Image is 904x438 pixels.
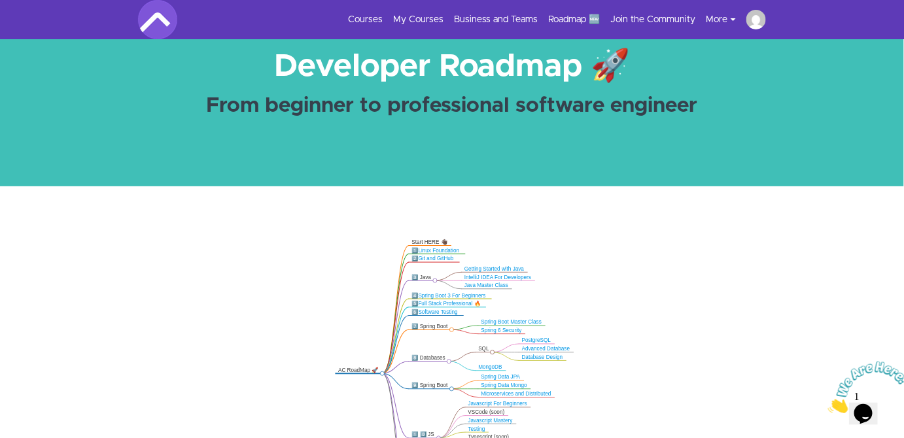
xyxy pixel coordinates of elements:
a: Testing [468,426,485,432]
div: SQL [478,346,489,352]
div: 1️⃣ [411,247,462,254]
a: Microservices and Distributed [481,391,551,397]
button: More [706,13,746,26]
iframe: chat widget [823,356,904,418]
a: My Courses [393,13,443,26]
div: Start HERE 👋🏿 [411,239,448,245]
a: Git and GitHub [419,256,454,261]
a: Spring Data JPA [481,375,521,380]
a: Linux Foundation [419,248,460,254]
a: MongoDB [478,364,502,370]
div: 9️⃣ Spring Boot [411,382,449,389]
div: 2️⃣ [411,256,456,262]
a: Java Master Class [464,282,508,288]
div: 5️⃣ [411,301,483,307]
a: Getting Started with Java [464,266,524,272]
div: AC RoadMap 🚀 [338,367,379,373]
strong: From beginner to professional software engineer [207,95,698,116]
a: Roadmap 🆕 [548,13,600,26]
a: Full Stack Professional 🔥 [419,301,481,307]
div: 1️⃣ 0️⃣ JS [411,431,436,438]
a: Advanced Database [522,346,570,352]
img: georgemagdy370@gmail.com [746,10,766,29]
a: Software Testing [419,309,458,315]
a: Join the Community [610,13,695,26]
a: Database Design [522,354,563,360]
a: IntelliJ IDEA For Developers [464,275,531,280]
a: PostgreSQL [522,337,551,343]
div: 3️⃣ Java [411,274,432,280]
div: 8️⃣ Databases [411,355,446,362]
a: Spring Boot 3 For Beginners [419,293,486,299]
a: Courses [348,13,383,26]
a: Spring Boot Master Class [481,319,542,325]
a: Business and Teams [454,13,538,26]
div: 4️⃣ [411,292,488,299]
a: Spring Data Mongo [481,382,527,388]
div: 7️⃣ Spring Boot [411,323,449,329]
div: 6️⃣ [411,309,460,316]
img: Chat attention grabber [5,5,86,57]
span: 1 [5,5,10,16]
a: Javascript Mastery [468,418,513,424]
a: Javascript For Beginners [468,401,527,407]
strong: Developer Roadmap 🚀 [274,51,630,82]
a: Spring 6 Security [481,328,522,333]
div: VSCode (soon) [468,409,506,416]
